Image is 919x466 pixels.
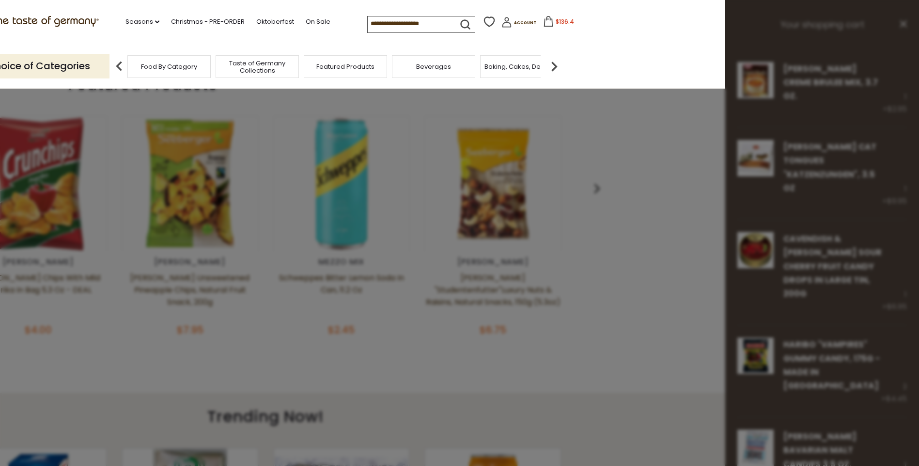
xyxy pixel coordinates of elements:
span: Account [514,20,536,26]
span: $136.4 [556,17,574,26]
a: Food By Category [141,63,197,70]
a: Taste of Germany Collections [218,60,296,74]
a: Oktoberfest [256,16,294,27]
a: Account [501,17,536,31]
a: Featured Products [316,63,374,70]
a: Beverages [416,63,451,70]
a: Christmas - PRE-ORDER [171,16,245,27]
img: previous arrow [109,57,129,76]
a: Seasons [125,16,159,27]
img: next arrow [545,57,564,76]
button: $136.4 [538,16,579,31]
a: On Sale [306,16,330,27]
a: Baking, Cakes, Desserts [484,63,560,70]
